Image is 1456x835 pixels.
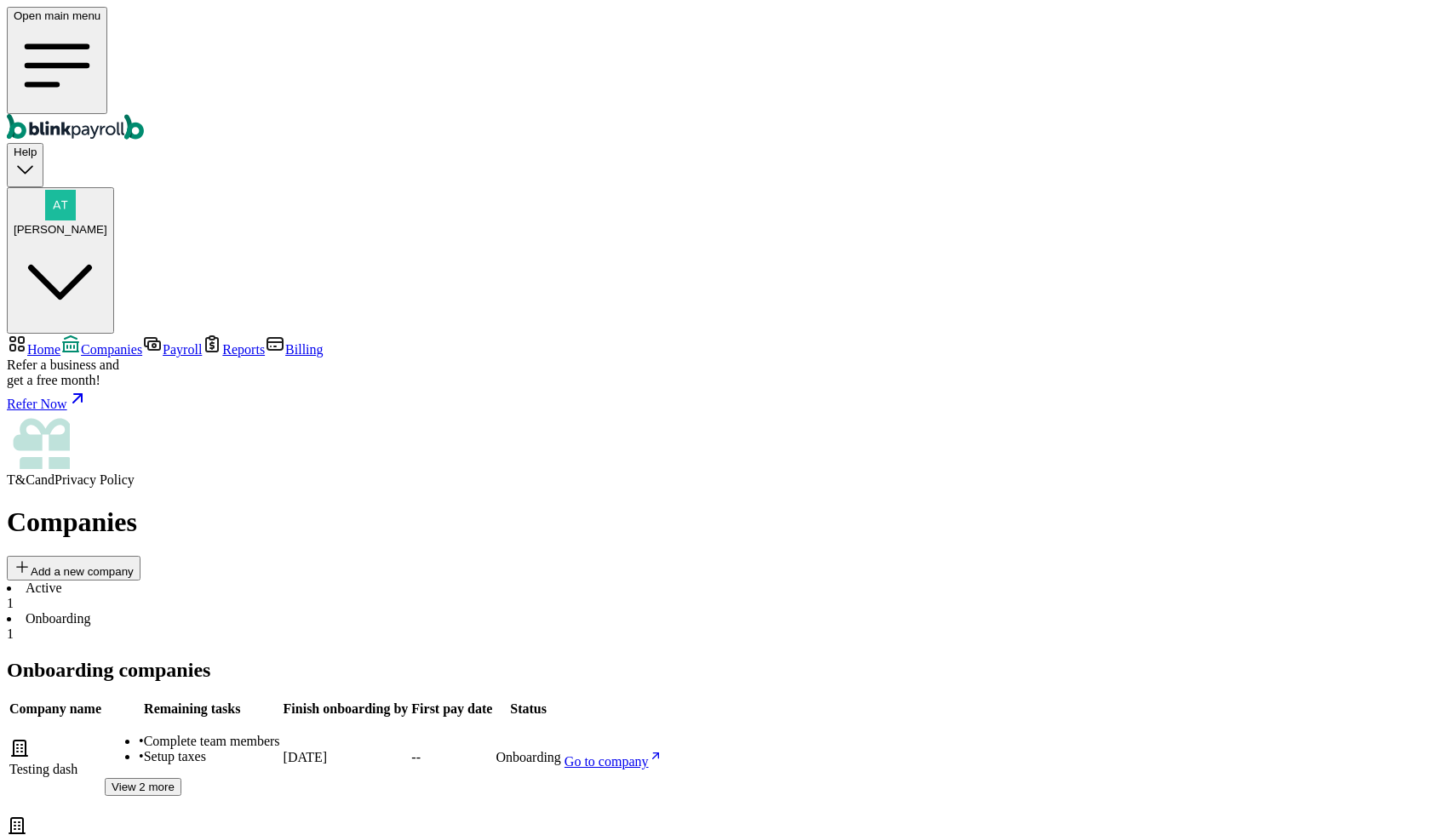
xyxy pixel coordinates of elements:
[565,754,649,769] span: Go to company
[142,342,202,357] a: Payroll
[410,719,493,797] td: --
[9,701,102,718] th: Company name
[7,580,1449,611] li: Active
[7,357,1449,388] div: Refer a business and get a free month!
[81,342,142,357] span: Companies
[496,750,560,764] span: Onboarding
[35,472,54,487] span: and
[7,611,1449,642] li: Onboarding
[7,143,43,186] button: Help
[7,596,14,610] span: 1
[283,701,410,718] th: Finish onboarding by
[144,734,280,748] span: Complete team members
[265,342,323,357] a: Billing
[285,342,323,357] span: Billing
[60,342,142,357] a: Companies
[104,701,281,718] th: Remaining tasks
[7,388,1449,412] a: Refer Now
[1371,753,1456,835] iframe: Chat Widget
[27,342,60,357] span: Home
[7,187,114,335] button: [PERSON_NAME]
[283,719,410,797] td: [DATE]
[7,334,1449,488] nav: Sidebar
[410,701,493,718] th: First pay date
[565,754,662,769] a: Go to company
[7,659,1449,682] h2: Onboarding companies
[9,762,77,776] span: Testing dash
[14,9,100,22] span: Open main menu
[202,342,265,357] a: Reports
[7,342,60,357] a: Home
[14,223,107,236] span: [PERSON_NAME]
[7,472,35,487] span: T&C
[139,734,144,748] span: •
[163,342,202,357] span: Payroll
[31,565,134,578] span: Add a new company
[222,342,265,357] span: Reports
[112,781,175,793] span: View 2 more
[7,7,107,114] button: Open main menu
[7,7,1449,143] nav: Global
[105,778,181,796] button: View 2 more
[7,626,14,641] span: 1
[144,749,206,764] span: Setup taxes
[7,506,1449,538] h1: Companies
[54,472,135,487] span: Privacy Policy
[139,749,144,764] span: •
[14,146,37,158] span: Help
[495,701,561,718] th: Status
[7,556,140,580] button: Add a new company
